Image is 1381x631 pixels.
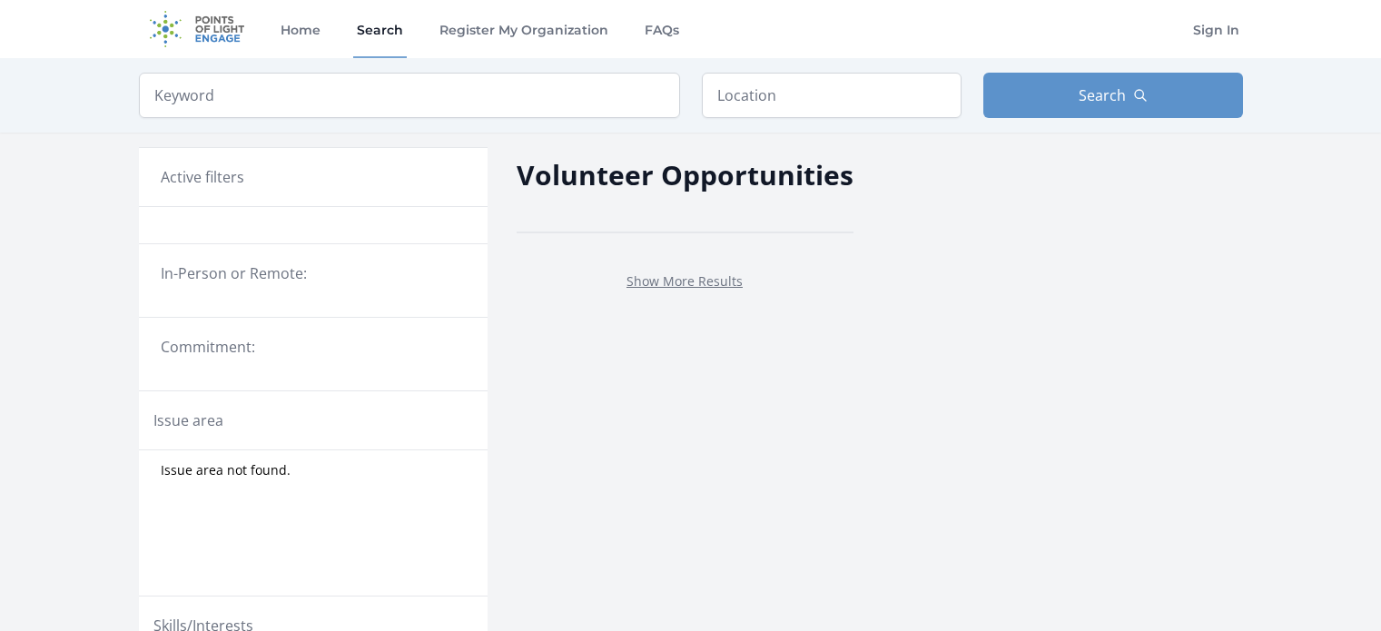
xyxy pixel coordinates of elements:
h3: Active filters [161,166,244,188]
legend: In-Person or Remote: [161,262,466,284]
a: Show More Results [626,272,743,290]
button: Search [983,73,1243,118]
span: Search [1079,84,1126,106]
legend: Issue area [153,409,223,431]
input: Location [702,73,962,118]
h2: Volunteer Opportunities [517,154,853,195]
legend: Commitment: [161,336,466,358]
input: Keyword [139,73,680,118]
span: Issue area not found. [161,461,291,479]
